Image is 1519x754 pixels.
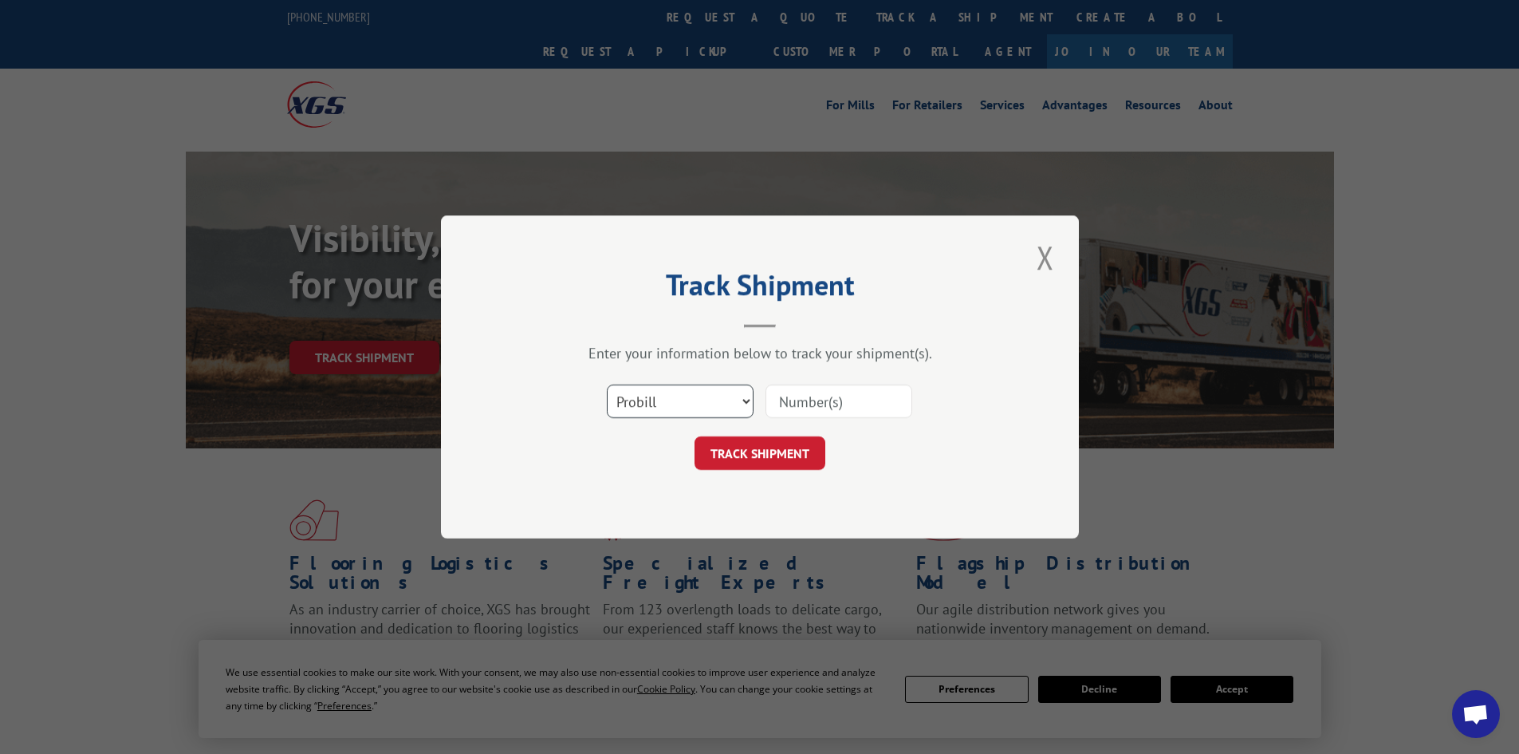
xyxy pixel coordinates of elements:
h2: Track Shipment [521,274,999,304]
button: Close modal [1032,235,1059,279]
div: Enter your information below to track your shipment(s). [521,344,999,362]
a: Open chat [1452,690,1500,738]
input: Number(s) [765,385,912,418]
button: TRACK SHIPMENT [695,436,825,470]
